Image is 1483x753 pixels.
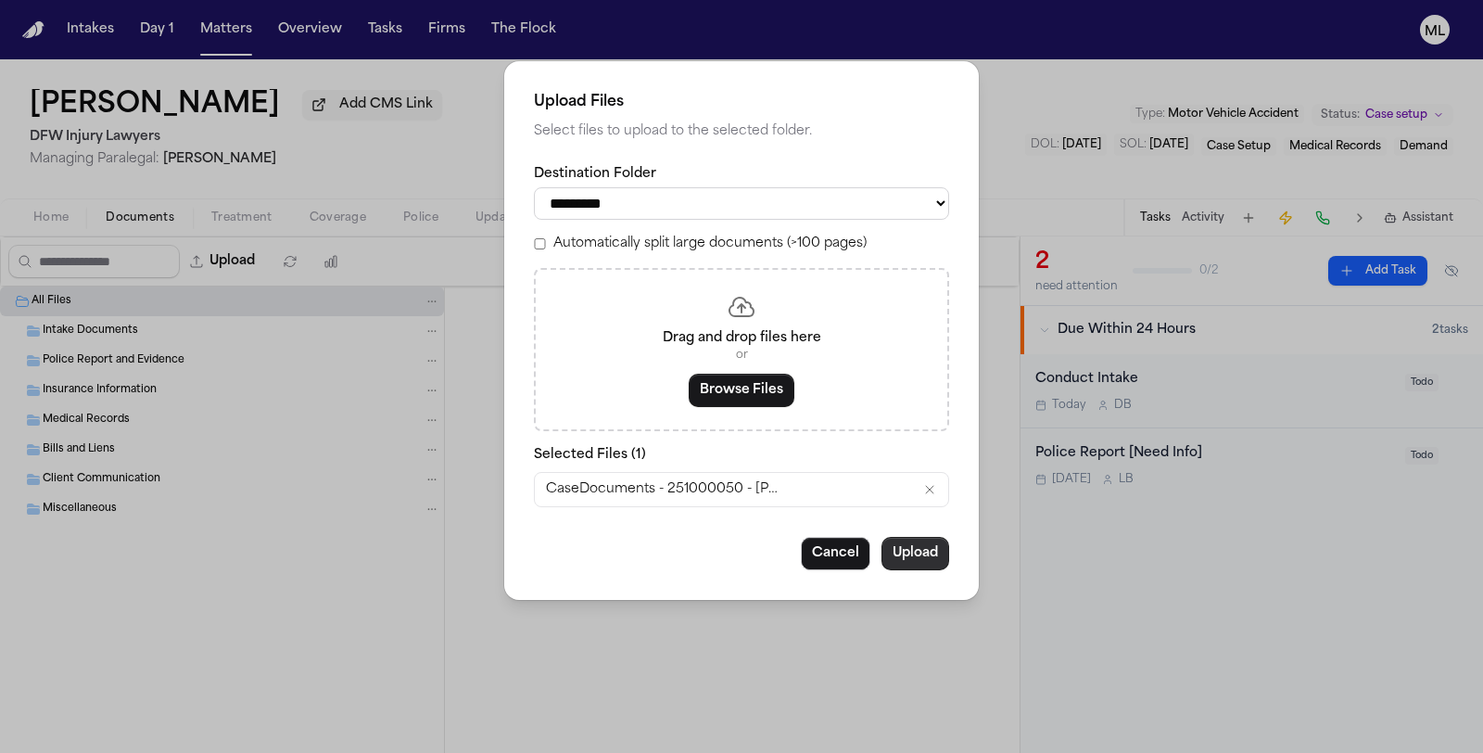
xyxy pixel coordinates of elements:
button: Browse Files [689,374,794,407]
p: Select files to upload to the selected folder. [534,121,949,143]
p: Selected Files ( 1 ) [534,446,949,465]
button: Cancel [801,537,870,570]
label: Automatically split large documents (>100 pages) [553,235,867,253]
p: Drag and drop files here [558,329,925,348]
p: or [558,348,925,363]
h2: Upload Files [534,91,949,113]
button: Remove CaseDocuments - 251000050 - Griffin v. Lone Star Events _ Sports LLC 20251007111741.zip [922,482,937,497]
button: Upload [881,537,949,570]
label: Destination Folder [534,165,949,184]
span: CaseDocuments - 251000050 - [PERSON_NAME] v. Lone Star Events _ Sports LLC 20251007111741.zip [546,480,778,499]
